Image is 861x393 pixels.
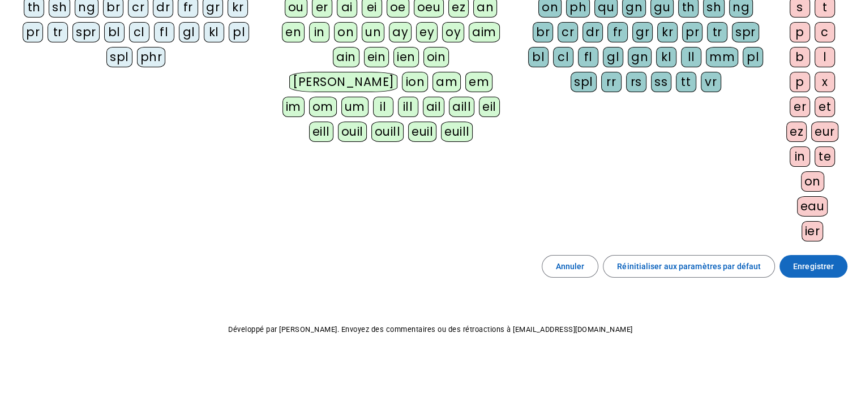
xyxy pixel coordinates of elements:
[582,22,603,42] div: dr
[706,47,738,67] div: mm
[48,22,68,42] div: tr
[282,97,305,117] div: im
[801,171,824,192] div: on
[104,22,125,42] div: bl
[815,72,835,92] div: x
[533,22,553,42] div: br
[632,22,653,42] div: gr
[558,22,578,42] div: cr
[651,72,671,92] div: ss
[779,255,847,278] button: Enregistrer
[797,196,828,217] div: eau
[743,47,763,67] div: pl
[626,72,646,92] div: rs
[398,97,418,117] div: ill
[416,22,438,42] div: ey
[701,72,721,92] div: vr
[402,72,428,92] div: ion
[628,47,652,67] div: gn
[423,97,445,117] div: ail
[309,122,333,142] div: eill
[289,72,397,92] div: [PERSON_NAME]
[333,47,359,67] div: ain
[465,72,492,92] div: em
[364,47,389,67] div: ein
[106,47,132,67] div: spl
[371,122,404,142] div: ouill
[681,47,701,67] div: ll
[441,122,473,142] div: euill
[556,260,585,273] span: Annuler
[815,22,835,42] div: c
[179,22,199,42] div: gl
[362,22,384,42] div: un
[811,122,838,142] div: eur
[815,146,835,167] div: te
[793,260,834,273] span: Enregistrer
[393,47,419,67] div: ien
[129,22,149,42] div: cl
[815,47,835,67] div: l
[23,22,43,42] div: pr
[603,255,775,278] button: Réinitialiser aux paramètres par défaut
[790,72,810,92] div: p
[341,97,369,117] div: um
[656,47,676,67] div: kl
[617,260,761,273] span: Réinitialiser aux paramètres par défaut
[657,22,678,42] div: kr
[815,97,835,117] div: et
[334,22,357,42] div: on
[338,122,367,142] div: ouil
[154,22,174,42] div: fl
[442,22,464,42] div: oy
[9,323,852,336] p: Développé par [PERSON_NAME]. Envoyez des commentaires ou des rétroactions à [EMAIL_ADDRESS][DOMAI...
[282,22,305,42] div: en
[682,22,702,42] div: pr
[309,22,329,42] div: in
[676,72,696,92] div: tt
[373,97,393,117] div: il
[542,255,599,278] button: Annuler
[423,47,449,67] div: oin
[528,47,549,67] div: bl
[72,22,100,42] div: spr
[469,22,500,42] div: aim
[707,22,727,42] div: tr
[571,72,597,92] div: spl
[601,72,622,92] div: rr
[790,97,810,117] div: er
[553,47,573,67] div: cl
[802,221,824,241] div: ier
[790,146,810,167] div: in
[603,47,623,67] div: gl
[607,22,628,42] div: fr
[732,22,759,42] div: spr
[389,22,412,42] div: ay
[786,122,807,142] div: ez
[309,97,337,117] div: om
[790,47,810,67] div: b
[204,22,224,42] div: kl
[479,97,500,117] div: eil
[449,97,474,117] div: aill
[790,22,810,42] div: p
[229,22,249,42] div: pl
[137,47,166,67] div: phr
[432,72,461,92] div: am
[408,122,436,142] div: euil
[578,47,598,67] div: fl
